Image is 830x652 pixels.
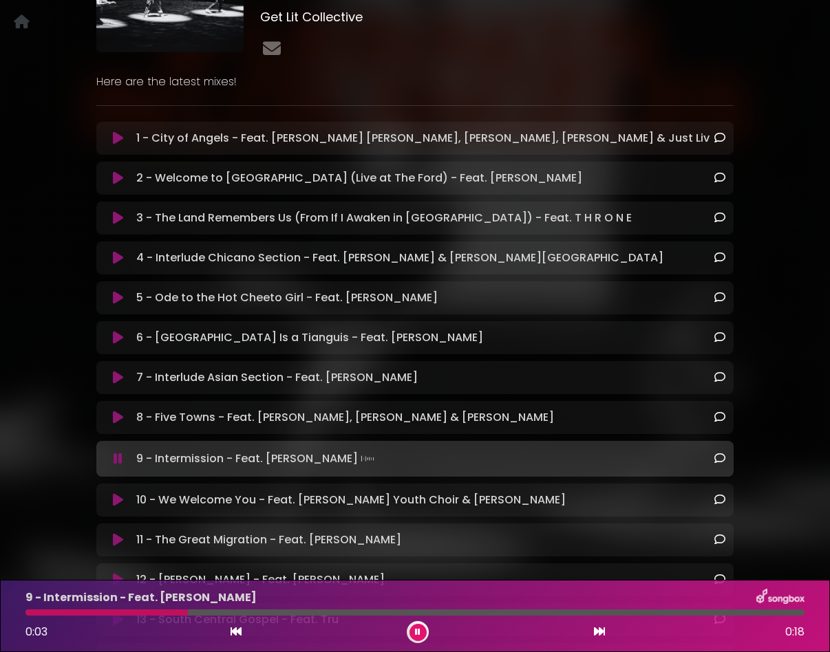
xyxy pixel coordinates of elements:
h3: Get Lit Collective [260,10,734,25]
p: 12 - [PERSON_NAME] - Feat. [PERSON_NAME] [136,572,385,588]
p: 2 - Welcome to [GEOGRAPHIC_DATA] (Live at The Ford) - Feat. [PERSON_NAME] [136,170,582,186]
p: 11 - The Great Migration - Feat. [PERSON_NAME] [136,532,401,548]
p: Here are the latest mixes! [96,74,734,90]
p: 3 - The Land Remembers Us (From If I Awaken in [GEOGRAPHIC_DATA]) - Feat. T H R O N E [136,210,632,226]
p: 7 - Interlude Asian Section - Feat. [PERSON_NAME] [136,369,418,386]
span: 0:18 [785,624,805,640]
span: 0:03 [25,624,47,640]
p: 5 - Ode to the Hot Cheeto Girl - Feat. [PERSON_NAME] [136,290,438,306]
p: 9 - Intermission - Feat. [PERSON_NAME] [25,589,257,606]
p: 8 - Five Towns - Feat. [PERSON_NAME], [PERSON_NAME] & [PERSON_NAME] [136,409,554,426]
p: 10 - We Welcome You - Feat. [PERSON_NAME] Youth Choir & [PERSON_NAME] [136,492,566,508]
p: 6 - [GEOGRAPHIC_DATA] Is a Tianguis - Feat. [PERSON_NAME] [136,329,483,346]
p: 4 - Interlude Chicano Section - Feat. [PERSON_NAME] & [PERSON_NAME][GEOGRAPHIC_DATA] [136,250,663,266]
img: waveform4.gif [358,449,377,468]
p: 9 - Intermission - Feat. [PERSON_NAME] [136,449,377,468]
p: 1 - City of Angels - Feat. [PERSON_NAME] [PERSON_NAME], [PERSON_NAME], [PERSON_NAME] & Just Liv [136,130,710,146]
img: songbox-logo-white.png [756,589,805,607]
